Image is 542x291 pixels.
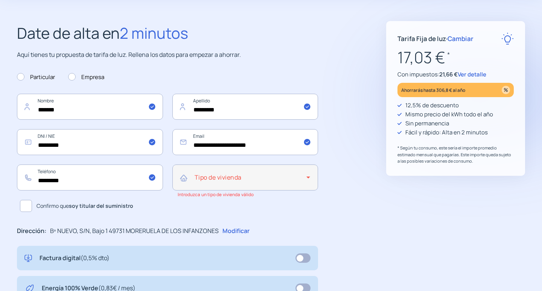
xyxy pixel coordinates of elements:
[397,70,514,79] p: Con impuestos:
[120,23,188,43] span: 2 minutos
[397,34,473,44] p: Tarifa Fija de luz ·
[502,86,510,94] img: percentage_icon.svg
[397,145,514,165] p: * Según tu consumo, este sería el importe promedio estimado mensual que pagarías. Este importe qu...
[69,202,133,209] b: soy titular del suministro
[405,110,493,119] p: Mismo precio del kWh todo el año
[17,50,318,60] p: Aquí tienes tu propuesta de tarifa de luz. Rellena los datos para empezar a ahorrar.
[50,226,219,236] p: Bº NUEVO, S/N, Bajo 1 49731 MORERUELA DE LOS INFANZONES
[24,253,32,263] img: digital-invoice.svg
[17,73,55,82] label: Particular
[439,70,458,78] span: 21,66 €
[405,128,488,137] p: Fácil y rápido: Alta en 2 minutos
[40,253,110,263] p: Factura digital
[405,119,449,128] p: Sin permanencia
[178,192,254,197] small: Introduzca un tipo de vivienda válido
[448,34,473,43] span: Cambiar
[397,45,514,70] p: 17,03 €
[222,226,250,236] p: Modificar
[17,226,46,236] p: Dirección:
[37,202,133,210] span: Confirmo que
[501,32,514,45] img: rate-E.svg
[17,21,318,45] h2: Date de alta en
[68,73,104,82] label: Empresa
[405,101,459,110] p: 12,5% de descuento
[81,254,110,262] span: (0,5% dto)
[458,70,486,78] span: Ver detalle
[401,86,465,94] p: Ahorrarás hasta 306,8 € al año
[195,173,242,181] mat-label: Tipo de vivienda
